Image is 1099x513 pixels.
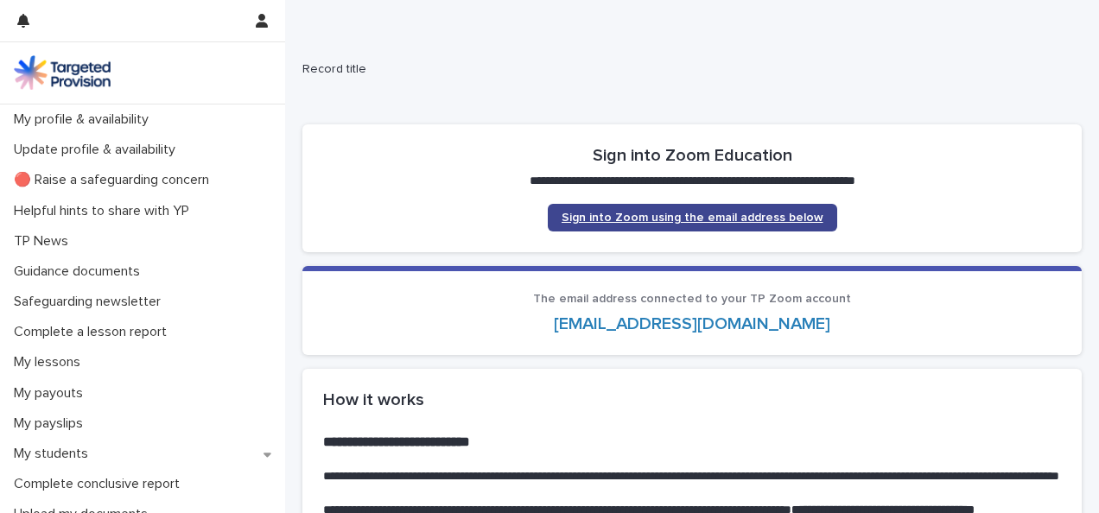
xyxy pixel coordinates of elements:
[548,204,837,231] a: Sign into Zoom using the email address below
[7,294,175,310] p: Safeguarding newsletter
[323,389,1061,410] h2: How it works
[302,62,1075,77] h2: Record title
[7,172,223,188] p: 🔴 Raise a safeguarding concern
[562,212,823,224] span: Sign into Zoom using the email address below
[7,415,97,432] p: My payslips
[7,476,194,492] p: Complete conclusive report
[7,324,181,340] p: Complete a lesson report
[7,385,97,402] p: My payouts
[554,315,830,332] a: [EMAIL_ADDRESS][DOMAIN_NAME]
[7,354,94,370] p: My lessons
[14,55,111,90] img: M5nRWzHhSzIhMunXDL62
[7,142,189,158] p: Update profile & availability
[7,446,102,462] p: My students
[533,293,851,305] span: The email address connected to your TP Zoom account
[7,263,154,280] p: Guidance documents
[593,145,792,166] h2: Sign into Zoom Education
[7,111,162,128] p: My profile & availability
[7,233,82,250] p: TP News
[7,203,203,219] p: Helpful hints to share with YP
